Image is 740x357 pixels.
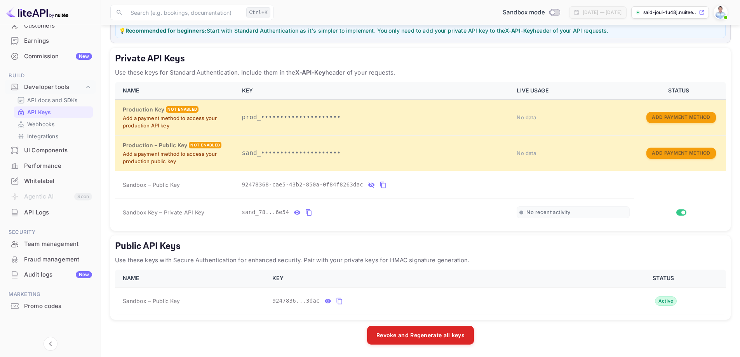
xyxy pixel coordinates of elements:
[24,146,92,155] div: UI Components
[526,209,570,216] span: No recent activity
[17,96,90,104] a: API docs and SDKs
[5,299,96,314] div: Promo codes
[189,142,221,148] div: Not enabled
[27,132,58,140] p: Integrations
[512,82,634,99] th: LIVE USAGE
[76,53,92,60] div: New
[517,150,536,156] span: No data
[5,205,96,220] div: API Logs
[5,174,96,189] div: Whitelabel
[5,143,96,158] div: UI Components
[5,33,96,49] div: Earnings
[24,83,84,92] div: Developer tools
[14,131,93,142] div: Integrations
[583,9,622,16] div: [DATE] — [DATE]
[5,49,96,64] div: CommissionNew
[5,158,96,174] div: Performance
[5,71,96,80] span: Build
[115,82,726,226] table: private api keys table
[115,68,726,77] p: Use these keys for Standard Authentication. Include them in the header of your requests.
[5,143,96,157] a: UI Components
[5,158,96,173] a: Performance
[123,297,180,305] span: Sandbox – Public Key
[17,132,90,140] a: Integrations
[646,149,716,156] a: Add Payment Method
[17,108,90,116] a: API Keys
[5,174,96,188] a: Whitelabel
[634,82,726,99] th: STATUS
[14,118,93,130] div: Webhooks
[367,326,474,345] button: Revoke and Regenerate all keys
[268,270,604,287] th: KEY
[24,52,92,61] div: Commission
[24,21,92,30] div: Customers
[5,267,96,282] a: Audit logsNew
[24,208,92,217] div: API Logs
[123,150,233,165] p: Add a payment method to access your production public key
[76,271,92,278] div: New
[5,299,96,313] a: Promo codes
[5,252,96,266] a: Fraud management
[242,181,363,189] span: 92478368-cae5-43b2-850a-0f84f8263dac
[604,270,726,287] th: STATUS
[246,7,270,17] div: Ctrl+K
[27,96,78,104] p: API docs and SDKs
[714,6,727,19] img: Said Joui
[646,113,716,120] a: Add Payment Method
[123,209,204,216] span: Sandbox Key – Private API Key
[5,237,96,252] div: Team management
[17,120,90,128] a: Webhooks
[5,228,96,237] span: Security
[5,49,96,63] a: CommissionNew
[505,27,533,34] strong: X-API-Key
[119,26,722,35] p: 💡 Start with Standard Authentication as it's simpler to implement. You only need to add your priv...
[115,256,726,265] p: Use these keys with Secure Authentication for enhanced security. Pair with your private keys for ...
[27,108,51,116] p: API Keys
[24,37,92,45] div: Earnings
[123,115,233,130] p: Add a payment method to access your production API key
[5,18,96,33] a: Customers
[5,80,96,94] div: Developer tools
[242,113,508,122] p: prod_•••••••••••••••••••••
[503,8,545,17] span: Sandbox mode
[655,296,677,306] div: Active
[5,290,96,299] span: Marketing
[123,105,164,114] h6: Production Key
[237,82,512,99] th: KEY
[643,9,697,16] p: said-joui-1u48j.nuitee...
[646,148,716,159] button: Add Payment Method
[14,106,93,118] div: API Keys
[24,177,92,186] div: Whitelabel
[24,255,92,264] div: Fraud management
[517,114,536,120] span: No data
[272,297,320,305] span: 9247836...3dac
[24,270,92,279] div: Audit logs
[295,69,325,76] strong: X-API-Key
[44,337,57,351] button: Collapse navigation
[123,141,187,150] h6: Production – Public Key
[126,5,243,20] input: Search (e.g. bookings, documentation)
[5,252,96,267] div: Fraud management
[14,94,93,106] div: API docs and SDKs
[115,240,726,253] h5: Public API Keys
[115,52,726,65] h5: Private API Keys
[242,208,289,216] span: sand_78...6e54
[125,27,207,34] strong: Recommended for beginners:
[115,270,726,315] table: public api keys table
[27,120,54,128] p: Webhooks
[24,240,92,249] div: Team management
[500,8,563,17] div: Switch to Production mode
[6,6,68,19] img: LiteAPI logo
[24,302,92,311] div: Promo codes
[24,162,92,171] div: Performance
[166,106,198,113] div: Not enabled
[115,82,237,99] th: NAME
[242,148,508,158] p: sand_•••••••••••••••••••••
[123,181,180,189] span: Sandbox – Public Key
[5,237,96,251] a: Team management
[646,112,716,123] button: Add Payment Method
[5,205,96,219] a: API Logs
[115,270,268,287] th: NAME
